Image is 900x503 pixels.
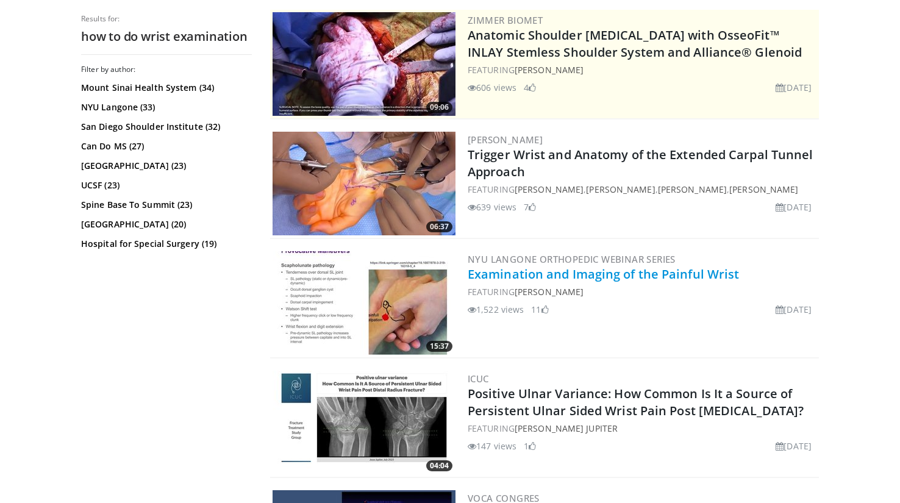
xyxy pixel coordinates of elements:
[658,184,727,195] a: [PERSON_NAME]
[468,183,816,196] div: FEATURING , , ,
[531,303,548,316] li: 11
[273,251,455,355] img: eca4d35b-0a8a-42f8-a80e-7b7815d0450b.300x170_q85_crop-smart_upscale.jpg
[81,179,249,191] a: UCSF (23)
[515,423,618,434] a: [PERSON_NAME] Jupiter
[273,371,455,474] img: edc718b3-fb99-4e4c-bfea-852da0f872e8.jpg.300x170_q85_crop-smart_upscale.jpg
[81,218,249,230] a: [GEOGRAPHIC_DATA] (20)
[586,184,655,195] a: [PERSON_NAME]
[468,146,813,180] a: Trigger Wrist and Anatomy of the Extended Carpal Tunnel Approach
[515,286,584,298] a: [PERSON_NAME]
[81,121,249,133] a: San Diego Shoulder Institute (32)
[273,132,455,235] img: 5727dcde-59e6-4708-8f67-36b28e9d7ad1.300x170_q85_crop-smart_upscale.jpg
[81,101,249,113] a: NYU Langone (33)
[468,134,543,146] a: [PERSON_NAME]
[468,27,802,60] a: Anatomic Shoulder [MEDICAL_DATA] with OsseoFit™ INLAY Stemless Shoulder System and Alliance® Glenoid
[776,81,812,94] li: [DATE]
[273,251,455,355] a: 15:37
[468,14,543,26] a: Zimmer Biomet
[426,341,452,352] span: 15:37
[468,266,739,282] a: Examination and Imaging of the Painful Wrist
[426,460,452,471] span: 04:04
[524,201,536,213] li: 7
[468,81,516,94] li: 606 views
[468,63,816,76] div: FEATURING
[81,238,249,250] a: Hospital for Special Surgery (19)
[81,199,249,211] a: Spine Base To Summit (23)
[273,132,455,235] a: 06:37
[81,160,249,172] a: [GEOGRAPHIC_DATA] (23)
[81,29,252,45] h2: how to do wrist examination
[468,253,676,265] a: NYU Langone Orthopedic Webinar Series
[776,303,812,316] li: [DATE]
[515,184,584,195] a: [PERSON_NAME]
[273,12,455,116] a: 09:06
[468,385,804,419] a: Positive Ulnar Variance: How Common Is It a Source of Persistent Ulnar Sided Wrist Pain Post [MED...
[426,221,452,232] span: 06:37
[81,65,252,74] h3: Filter by author:
[81,82,249,94] a: Mount Sinai Health System (34)
[524,81,536,94] li: 4
[426,102,452,113] span: 09:06
[273,12,455,116] img: 59d0d6d9-feca-4357-b9cd-4bad2cd35cb6.300x170_q85_crop-smart_upscale.jpg
[515,64,584,76] a: [PERSON_NAME]
[468,201,516,213] li: 639 views
[776,201,812,213] li: [DATE]
[273,371,455,474] a: 04:04
[81,140,249,152] a: Can Do MS (27)
[468,373,489,385] a: ICUC
[468,285,816,298] div: FEATURING
[468,303,524,316] li: 1,522 views
[524,440,536,452] li: 1
[81,14,252,24] p: Results for:
[776,440,812,452] li: [DATE]
[468,440,516,452] li: 147 views
[729,184,798,195] a: [PERSON_NAME]
[468,422,816,435] div: FEATURING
